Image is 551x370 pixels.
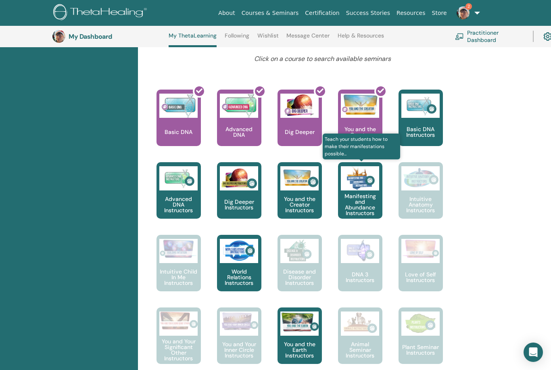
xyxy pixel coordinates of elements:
[157,269,201,286] p: Intuitive Child In Me Instructors
[280,94,319,118] img: Dig Deeper
[323,134,401,159] span: Teach your students how to make their manifestations possible...
[169,32,217,47] a: My ThetaLearning
[53,4,150,22] img: logo.png
[286,32,330,45] a: Message Center
[341,94,379,116] img: You and the Creator
[159,94,198,118] img: Basic DNA
[215,6,238,21] a: About
[217,235,261,307] a: World Relations Instructors World Relations Instructors
[278,162,322,235] a: You and the Creator Instructors You and the Creator Instructors
[220,239,258,263] img: World Relations Instructors
[217,90,261,162] a: Advanced DNA Advanced DNA
[220,166,258,190] img: Dig Deeper Instructors
[217,269,261,286] p: World Relations Instructors
[159,239,198,259] img: Intuitive Child In Me Instructors
[159,311,198,330] img: You and Your Significant Other Instructors
[399,344,443,355] p: Plant Seminar Instructors
[282,129,318,135] p: Dig Deeper
[401,94,440,118] img: Basic DNA Instructors
[157,90,201,162] a: Basic DNA Basic DNA
[338,32,384,45] a: Help & Resources
[455,33,464,40] img: chalkboard-teacher.svg
[401,239,440,259] img: Love of Self Instructors
[393,6,429,21] a: Resources
[278,269,322,286] p: Disease and Disorder Instructors
[217,126,261,138] p: Advanced DNA
[280,239,319,263] img: Disease and Disorder Instructors
[338,193,382,216] p: Manifesting and Abundance Instructors
[220,94,258,118] img: Advanced DNA
[399,126,443,138] p: Basic DNA Instructors
[455,27,523,45] a: Practitioner Dashboard
[280,311,319,332] img: You and the Earth Instructors
[341,311,379,336] img: Animal Seminar Instructors
[52,30,65,43] img: default.jpg
[225,32,249,45] a: Following
[157,339,201,361] p: You and Your Significant Other Instructors
[217,162,261,235] a: Dig Deeper Instructors Dig Deeper Instructors
[338,341,382,358] p: Animal Seminar Instructors
[399,272,443,283] p: Love of Self Instructors
[159,166,198,190] img: Advanced DNA Instructors
[257,32,279,45] a: Wishlist
[524,343,543,362] div: Open Intercom Messenger
[278,90,322,162] a: Dig Deeper Dig Deeper
[157,162,201,235] a: Advanced DNA Instructors Advanced DNA Instructors
[401,166,440,190] img: Intuitive Anatomy Instructors
[182,54,463,64] p: Click on a course to search available seminars
[217,341,261,358] p: You and Your Inner Circle Instructors
[343,6,393,21] a: Success Stories
[238,6,302,21] a: Courses & Seminars
[399,162,443,235] a: Intuitive Anatomy Instructors Intuitive Anatomy Instructors
[457,6,470,19] img: default.jpg
[157,235,201,307] a: Intuitive Child In Me Instructors Intuitive Child In Me Instructors
[302,6,342,21] a: Certification
[217,199,261,210] p: Dig Deeper Instructors
[399,196,443,213] p: Intuitive Anatomy Instructors
[399,235,443,307] a: Love of Self Instructors Love of Self Instructors
[429,6,450,21] a: Store
[338,126,382,138] p: You and the Creator
[341,166,379,190] img: Manifesting and Abundance Instructors
[399,90,443,162] a: Basic DNA Instructors Basic DNA Instructors
[220,311,258,331] img: You and Your Inner Circle Instructors
[278,235,322,307] a: Disease and Disorder Instructors Disease and Disorder Instructors
[69,33,149,40] h3: My Dashboard
[280,166,319,190] img: You and the Creator Instructors
[341,239,379,263] img: DNA 3 Instructors
[338,162,382,235] a: Teach your students how to make their manifestations possible... Manifesting and Abundance Instru...
[278,341,322,358] p: You and the Earth Instructors
[338,90,382,162] a: You and the Creator You and the Creator
[401,311,440,336] img: Plant Seminar Instructors
[465,3,472,10] span: 2
[338,272,382,283] p: DNA 3 Instructors
[338,235,382,307] a: DNA 3 Instructors DNA 3 Instructors
[278,196,322,213] p: You and the Creator Instructors
[157,196,201,213] p: Advanced DNA Instructors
